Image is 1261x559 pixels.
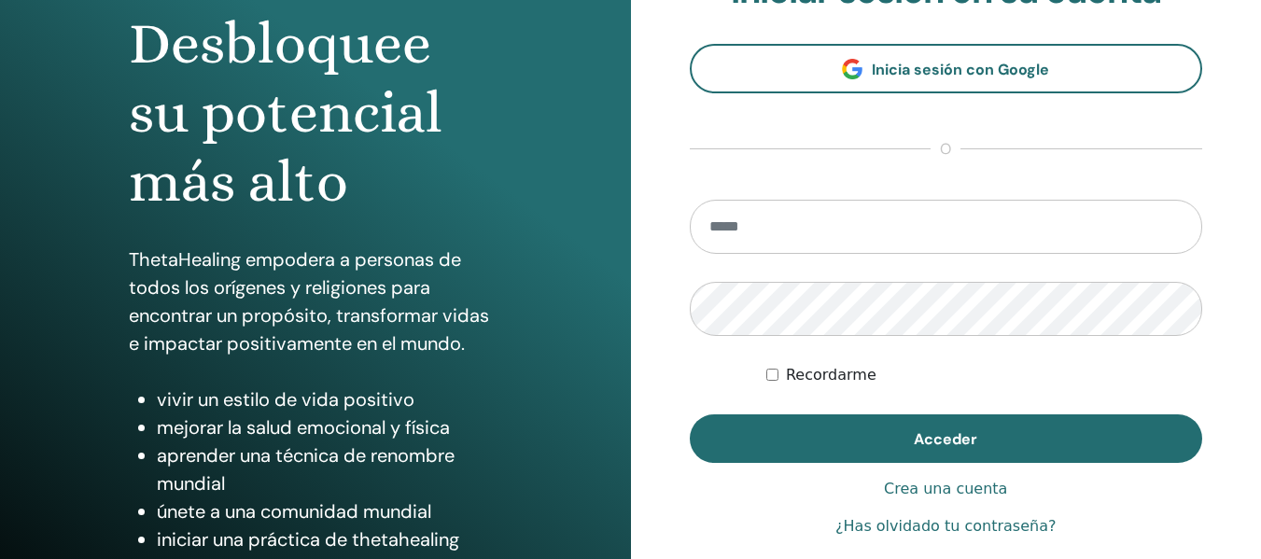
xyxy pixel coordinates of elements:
button: Acceder [690,414,1203,463]
li: únete a una comunidad mundial [157,497,502,525]
a: Crea una cuenta [884,478,1007,500]
a: ¿Has olvidado tu contraseña? [835,515,1056,538]
span: Acceder [914,429,977,449]
li: aprender una técnica de renombre mundial [157,441,502,497]
h1: Desbloquee su potencial más alto [129,9,502,217]
span: o [931,138,960,161]
li: iniciar una práctica de thetahealing [157,525,502,553]
li: vivir un estilo de vida positivo [157,385,502,413]
span: Inicia sesión con Google [872,60,1049,79]
a: Inicia sesión con Google [690,44,1203,93]
div: Mantenerme autenticado indefinidamente o hasta cerrar la sesión manualmente [766,364,1202,386]
p: ThetaHealing empodera a personas de todos los orígenes y religiones para encontrar un propósito, ... [129,245,502,357]
li: mejorar la salud emocional y física [157,413,502,441]
label: Recordarme [786,364,876,386]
